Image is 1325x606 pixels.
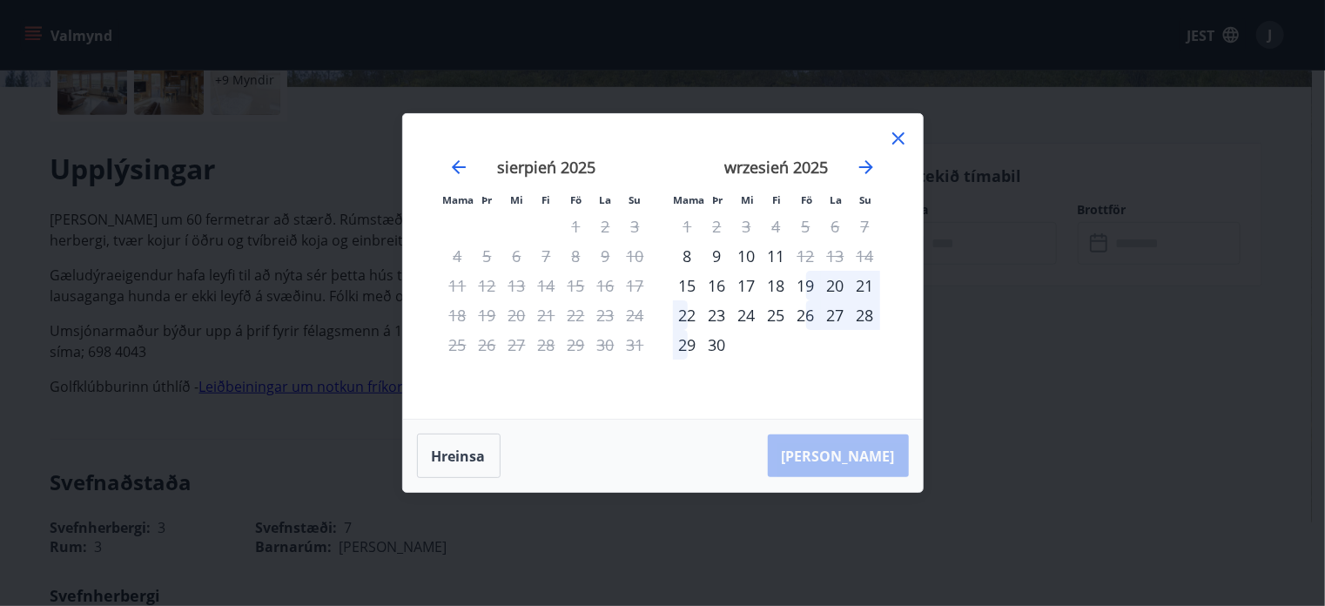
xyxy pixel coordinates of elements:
font: Hreinsa [432,447,486,466]
td: Niedostępne. föstudagur, 8 sierpnia 2025 [562,241,591,271]
td: Niedostępne. sunnudagur, 3 sierpnia 2025 r [621,212,650,241]
td: Niedostępne. föstudagur, 1 sierpnia 2025 r [562,212,591,241]
font: 28 [857,305,874,326]
button: Hreinsa [417,434,501,479]
td: Niedostępne. laugardagur, 2 sierpnia 2025 [591,212,621,241]
td: Wybierz miðvikudagur, 24 września 2025 r. jako datę zameldowania. Jest dostępna. [732,300,762,330]
td: Wybierz datę przyjazdu: 19 września 2025 r. (Föstudagur, 19 września 2025). Jest dostępna. [791,271,821,300]
font: 26 [797,305,815,326]
font: 10 [738,246,756,266]
font: Þr [482,193,493,206]
td: Niedostępne. sunnudagur, 7 września 2025 r [851,212,880,241]
font: 12 [797,246,815,266]
td: Niedostępne. föstudagur, 12 września 2025 [791,241,821,271]
td: Niedostępne. fimmtudagur, 21 sierpnia 2025 [532,300,562,330]
td: Niedostępne. miðvikudagur, 27 sierpnia 2025 [502,330,532,360]
td: Wybierz miðvikudagur, 17 września 2025 r. jako datę zameldowania. Jest dostępna. [732,271,762,300]
td: Niedostępne. mánudagur, 4 sierpnia 2025 r [443,241,473,271]
font: 29 [679,334,696,355]
td: Niedostępne. sunnudagur, 31 sierpnia 2025 [621,330,650,360]
td: Wybierz poniedziałek, 22 września 2025 r. jako datę zameldowania. Jest dostępna. [673,300,703,330]
td: Niedostępne. mánudagur, 18 sierpnia 2025 [443,300,473,330]
td: Niedostępne. laugardagur, 13 września 2025 [821,241,851,271]
div: Aðeins útritun í boði [791,241,821,271]
font: 25 [768,305,785,326]
font: 22 [679,305,696,326]
font: Su [629,193,642,206]
font: 23 [709,305,726,326]
font: Fö [570,193,582,206]
td: Wybierz þriðjudagur, 16 września 2025 r. jako datę zameldowania. Jest dostępna. [703,271,732,300]
td: Niedostępne. þriðjudagur, 5 sierpnia 2025 r [473,241,502,271]
td: Wybierz miðvikudagur, 10 września 2025 r. jako datę zameldowania. Jest dostępna. [732,241,762,271]
td: Wybierz fimmtudagur, 25 września 2025 r. jako datę zameldowania. Jest dostępna. [762,300,791,330]
font: Su [860,193,872,206]
div: Przejdź dalej, aby przejść do następnego miesiąca. [856,157,877,178]
td: Wybierz poniedziałek, 15 września 2025 r. jako datę zameldowania. Jest dostępna. [673,271,703,300]
td: Niedostępne. föstudagur, 5 września 2025 r [791,212,821,241]
font: 8 [683,246,692,266]
font: Mama [674,193,705,206]
td: Niedostępne. sunnudagur, 14 września 2025 [851,241,880,271]
td: Niedostępne. sunnudagur, 24 sierpnia 2025 [621,300,650,330]
td: Niedostępne. þriðjudagur, 12 sierpnia 2025 [473,271,502,300]
font: 30 [709,334,726,355]
td: Niedostępne. miðvikudagur, 6 sierpnia 2025 [502,241,532,271]
td: Niedostępne. fimmtudagur, 14 sierpnia 2025 [532,271,562,300]
font: 27 [827,305,844,326]
td: Niedostępne. miðvikudagur, 3 września 2025 [732,212,762,241]
font: 17 [738,275,756,296]
td: Wybierz Sunnudagur, 21 września 2025 r. jako datę zameldowania. Jest dostępna. [851,271,880,300]
td: Niedostępne. fimmtudagur, 28 sierpnia 2025 [532,330,562,360]
td: Niedostępne. föstudagur, 29 sierpnia 2025 [562,330,591,360]
td: Niedostępne. sunnudagur, 10 sierpnia 2025 [621,241,650,271]
font: wrzesień 2025 [724,157,828,178]
td: Wybierz þriðjudagur, 9 września 2025 r. jako datę zameldowania. Jest dostępna. [703,241,732,271]
td: Wybierz 8 września 2025 r. jako datę zameldowania. Jest dostępna. [673,241,703,271]
td: Wybierz datę zameldowania: 27 września 2025 r. (laugardagur). Jest dostępna. [821,300,851,330]
td: Wybierz fimmtudagur, 18 września 2025 r. jako datę zameldowania. Jest dostępna. [762,271,791,300]
td: Niedostępne. laugardagur, 30 sierpnia 2025 [591,330,621,360]
font: 20 [827,275,844,296]
div: Przejdź wstecz, aby przejść do poprzedniego miesiąca. [448,157,469,178]
font: 11 [768,246,785,266]
td: Niedostępne. laugardagur, 9 sierpnia 2025 [591,241,621,271]
td: Niedostępne. fimmtudagur, 7 sierpnia 2025 [532,241,562,271]
td: Niedostępne. þriðjudagur, 26 sierpnia 2025 [473,330,502,360]
font: Fi [542,193,551,206]
td: Niedostępne. fimmtudagur, 4 września 2025 [762,212,791,241]
td: Niedostępne. mánudagur, 25 sierpnia 2025 [443,330,473,360]
font: Fi [773,193,782,206]
td: Niedostępne. laugardagur, 6 września 2025 [821,212,851,241]
td: Wybierz þriðjudagur, 23 września 2025 r. jako datę zameldowania. Jest dostępna. [703,300,732,330]
font: Mama [443,193,474,206]
td: Wybierz datę przyjazdu: 26 września 2025 r. (Föstudagur, 26 września 2025). Jest dostępna. [791,300,821,330]
td: Niedostępne. miðvikudagur, 13 sierpnia 2025 [502,271,532,300]
font: 24 [738,305,756,326]
td: Niedostępne. laugardagur, 16 sierpnia 2025 [591,271,621,300]
td: Wybierz Sunnudagur, 28 września 2025 r. jako datę zameldowania. Jest dostępna. [851,300,880,330]
font: 21 [857,275,874,296]
td: Niedostępne. miðvikudagur, 20 sierpnia 2025 [502,300,532,330]
td: Niedostępne. föstudagur, 22 sierpnia 2025 [562,300,591,330]
td: Wybierz poniedziałek, 29 września 2025 r. jako datę zameldowania. Jest dostępna. [673,330,703,360]
td: Wybierz fimmtudagur, 11 września 2025 r. jako datę zameldowania. Jest dostępna. [762,241,791,271]
font: 16 [709,275,726,296]
font: Fö [801,193,812,206]
td: Niedostępne. sunnudagur, 17 sierpnia 2025 [621,271,650,300]
font: sierpień 2025 [497,157,595,178]
font: La [831,193,843,206]
font: Mi [510,193,523,206]
td: Niedostępne. þriðjudagur, 19 sierpnia 2025 [473,300,502,330]
td: Niedostępne. þriðjudagur, 2 września 2025 r [703,212,732,241]
div: Aðeins innritun í boði [673,271,703,300]
font: 18 [768,275,785,296]
td: Wybierz þriðjudagur, 30 września 2025 r. jako datę zameldowania. Jest dostępna. [703,330,732,360]
font: La [600,193,612,206]
font: 9 [713,246,722,266]
font: Mi [741,193,754,206]
td: Niedostępne. mánudagur, 1 września 2025 r [673,212,703,241]
div: Aðeins innritun í boði [673,241,703,271]
div: Kalendarz [424,135,902,398]
font: 19 [797,275,815,296]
